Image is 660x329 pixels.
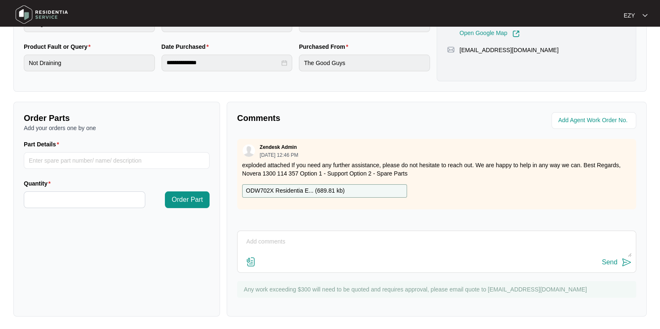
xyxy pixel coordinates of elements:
[243,144,255,157] img: user.svg
[24,124,210,132] p: Add your orders one by one
[460,46,559,54] p: [EMAIL_ADDRESS][DOMAIN_NAME]
[602,257,632,268] button: Send
[244,285,632,294] p: Any work exceeding $300 will need to be quoted and requires approval, please email quote to [EMAI...
[299,43,351,51] label: Purchased From
[24,179,54,188] label: Quantity
[24,140,63,148] label: Part Details
[162,43,212,51] label: Date Purchased
[167,58,280,67] input: Date Purchased
[24,55,155,71] input: Product Fault or Query
[299,55,430,71] input: Purchased From
[24,152,210,169] input: Part Details
[260,144,297,151] p: Zendesk Admin
[242,161,631,178] p: exploded attached If you need any further assistance, please do not hesitate to reach out. We are...
[246,257,256,267] img: file-attachment-doc.svg
[558,116,631,126] input: Add Agent Work Order No.
[512,30,520,38] img: Link-External
[246,186,345,196] p: ODW702X Residentia E... ( 689.81 kb )
[602,259,617,266] div: Send
[24,112,210,124] p: Order Parts
[237,112,431,124] p: Comments
[622,257,632,267] img: send-icon.svg
[13,2,71,27] img: residentia service logo
[447,46,455,53] img: map-pin
[165,191,210,208] button: Order Part
[460,30,520,38] a: Open Google Map
[172,195,203,205] span: Order Part
[24,192,145,208] input: Quantity
[624,11,635,20] p: EZY
[260,153,298,158] p: [DATE] 12:46 PM
[24,43,94,51] label: Product Fault or Query
[642,13,647,18] img: dropdown arrow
